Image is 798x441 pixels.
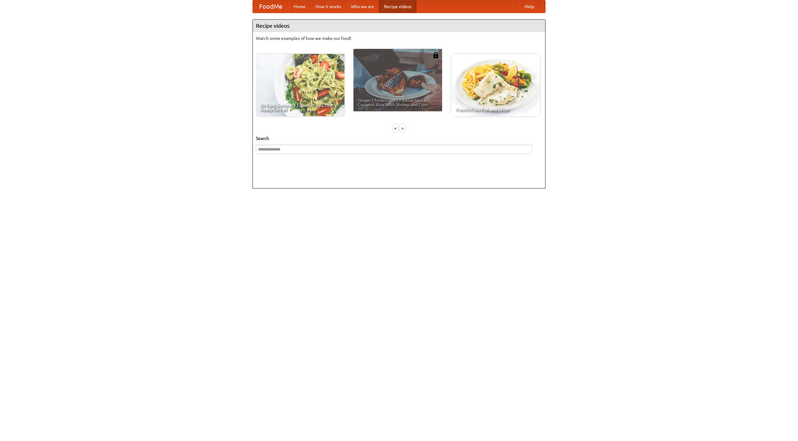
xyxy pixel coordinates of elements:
[346,0,379,13] a: Who we are
[310,0,346,13] a: How it works
[379,0,416,13] a: Recipe videos
[400,124,406,132] div: »
[256,54,344,116] a: An Easy, Summery Tomato Pasta That's Ready for Fall
[260,103,340,112] span: An Easy, Summery Tomato Pasta That's Ready for Fall
[256,135,542,141] h5: Search
[253,20,545,32] h4: Recipe videos
[451,54,540,116] a: French Fries Fish and Chips
[456,108,536,112] span: French Fries Fish and Chips
[433,52,439,58] img: 483408.png
[256,35,542,41] p: Watch some examples of how we make our food!
[520,0,539,13] a: Help
[253,0,289,13] a: FoodMe
[392,124,398,132] div: «
[289,0,310,13] a: Home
